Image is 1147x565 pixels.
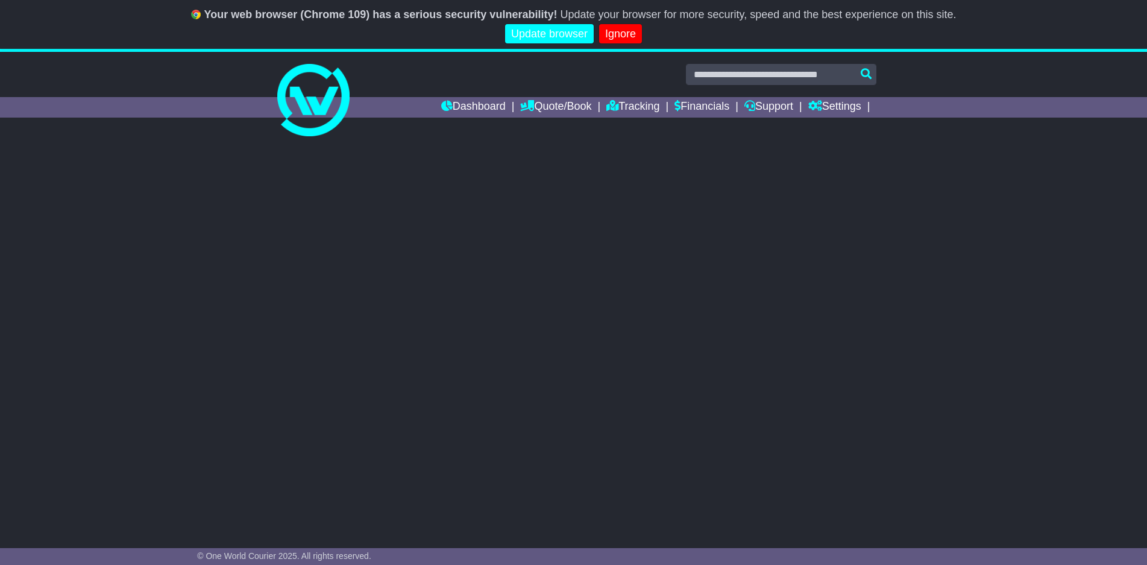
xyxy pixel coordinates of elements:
[599,24,642,44] a: Ignore
[441,97,506,118] a: Dashboard
[744,97,793,118] a: Support
[606,97,659,118] a: Tracking
[674,97,729,118] a: Financials
[520,97,591,118] a: Quote/Book
[505,24,594,44] a: Update browser
[197,551,371,561] span: © One World Courier 2025. All rights reserved.
[560,8,956,21] span: Update your browser for more security, speed and the best experience on this site.
[808,97,861,118] a: Settings
[204,8,558,21] b: Your web browser (Chrome 109) has a serious security vulnerability!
